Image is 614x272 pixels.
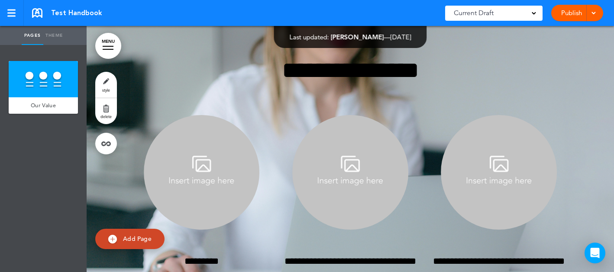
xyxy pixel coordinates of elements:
[558,5,585,21] a: Publish
[95,98,117,124] a: delete
[331,33,384,41] span: [PERSON_NAME]
[100,114,112,119] span: delete
[9,97,78,114] a: Our Value
[585,243,605,263] div: Open Intercom Messenger
[454,7,494,19] span: Current Draft
[43,26,65,45] a: Theme
[290,33,329,41] span: Last updated:
[144,115,260,230] img: 1672885444264.jpg
[95,33,121,59] a: MENU
[95,229,165,249] a: Add Page
[290,34,411,40] div: —
[102,87,110,93] span: style
[22,26,43,45] a: Pages
[391,33,411,41] span: [DATE]
[123,235,152,243] span: Add Page
[292,115,408,230] img: 1672885444264.jpg
[31,102,56,109] span: Our Value
[108,235,117,243] img: add.svg
[95,72,117,98] a: style
[441,115,557,230] img: 1672885444264.jpg
[51,8,102,18] span: Test Handbook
